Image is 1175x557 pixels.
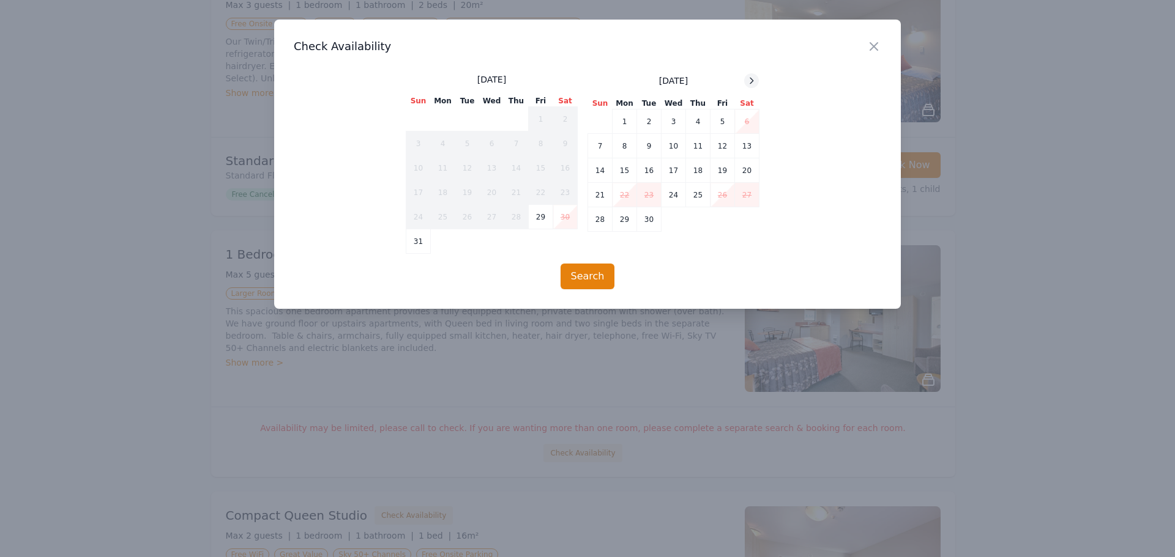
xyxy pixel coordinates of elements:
td: 17 [662,158,686,183]
td: 31 [406,229,431,254]
td: 9 [637,134,662,158]
td: 10 [662,134,686,158]
td: 2 [553,107,578,131]
td: 13 [735,134,759,158]
td: 11 [686,134,711,158]
td: 4 [431,131,455,156]
td: 21 [588,183,613,207]
td: 6 [480,131,504,156]
td: 28 [504,205,529,229]
td: 15 [529,156,553,180]
td: 27 [735,183,759,207]
td: 22 [529,180,553,205]
button: Search [561,264,615,289]
th: Mon [431,95,455,107]
td: 25 [686,183,711,207]
td: 4 [686,109,711,134]
td: 12 [455,156,480,180]
td: 29 [529,205,553,229]
td: 9 [553,131,578,156]
td: 30 [637,207,662,232]
td: 3 [406,131,431,156]
th: Thu [504,95,529,107]
td: 27 [480,205,504,229]
td: 8 [529,131,553,156]
td: 26 [711,183,735,207]
td: 6 [735,109,759,134]
td: 24 [662,183,686,207]
th: Sat [553,95,578,107]
td: 28 [588,207,613,232]
td: 23 [553,180,578,205]
th: Mon [613,98,637,109]
td: 7 [588,134,613,158]
td: 20 [480,180,504,205]
th: Thu [686,98,711,109]
th: Sat [735,98,759,109]
td: 18 [686,158,711,183]
td: 29 [613,207,637,232]
td: 21 [504,180,529,205]
td: 20 [735,158,759,183]
th: Fri [711,98,735,109]
td: 5 [711,109,735,134]
td: 18 [431,180,455,205]
td: 23 [637,183,662,207]
td: 12 [711,134,735,158]
td: 22 [613,183,637,207]
td: 19 [455,180,480,205]
th: Wed [480,95,504,107]
td: 30 [553,205,578,229]
td: 26 [455,205,480,229]
td: 14 [588,158,613,183]
td: 5 [455,131,480,156]
th: Tue [637,98,662,109]
td: 1 [613,109,637,134]
th: Tue [455,95,480,107]
td: 24 [406,205,431,229]
td: 1 [529,107,553,131]
th: Fri [529,95,553,107]
span: [DATE] [659,75,688,87]
td: 2 [637,109,662,134]
td: 17 [406,180,431,205]
td: 7 [504,131,529,156]
td: 8 [613,134,637,158]
th: Sun [406,95,431,107]
td: 10 [406,156,431,180]
td: 11 [431,156,455,180]
td: 25 [431,205,455,229]
td: 15 [613,158,637,183]
th: Sun [588,98,613,109]
h3: Check Availability [294,39,881,54]
td: 3 [662,109,686,134]
th: Wed [662,98,686,109]
span: [DATE] [477,73,506,86]
td: 14 [504,156,529,180]
td: 13 [480,156,504,180]
td: 19 [711,158,735,183]
td: 16 [553,156,578,180]
td: 16 [637,158,662,183]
